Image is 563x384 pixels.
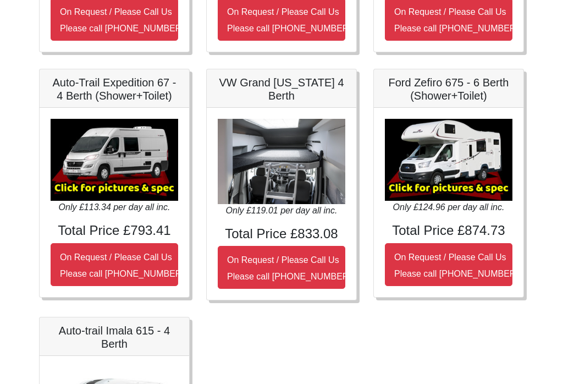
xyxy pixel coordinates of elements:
small: On Request / Please Call Us Please call [PHONE_NUMBER] [60,253,184,279]
small: On Request / Please Call Us Please call [PHONE_NUMBER] [60,8,184,34]
button: On Request / Please Call UsPlease call [PHONE_NUMBER] [51,244,178,287]
h4: Total Price £793.41 [51,223,178,239]
h4: Total Price £874.73 [385,223,512,239]
h5: Ford Zefiro 675 - 6 Berth (Shower+Toilet) [385,76,512,103]
img: VW Grand California 4 Berth [218,119,345,205]
small: On Request / Please Call Us Please call [PHONE_NUMBER] [394,253,518,279]
i: Only £124.96 per day all inc. [393,203,505,212]
button: On Request / Please Call UsPlease call [PHONE_NUMBER] [385,244,512,287]
i: Only £113.34 per day all inc. [59,203,170,212]
button: On Request / Please Call UsPlease call [PHONE_NUMBER] [218,246,345,289]
h4: Total Price £833.08 [218,227,345,243]
small: On Request / Please Call Us Please call [PHONE_NUMBER] [394,8,518,34]
small: On Request / Please Call Us Please call [PHONE_NUMBER] [227,8,351,34]
i: Only £119.01 per day all inc. [226,206,338,216]
h5: Auto-trail Imala 615 - 4 Berth [51,325,178,351]
small: On Request / Please Call Us Please call [PHONE_NUMBER] [227,256,351,282]
img: Auto-Trail Expedition 67 - 4 Berth (Shower+Toilet) [51,119,178,201]
img: Ford Zefiro 675 - 6 Berth (Shower+Toilet) [385,119,512,201]
h5: Auto-Trail Expedition 67 - 4 Berth (Shower+Toilet) [51,76,178,103]
h5: VW Grand [US_STATE] 4 Berth [218,76,345,103]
